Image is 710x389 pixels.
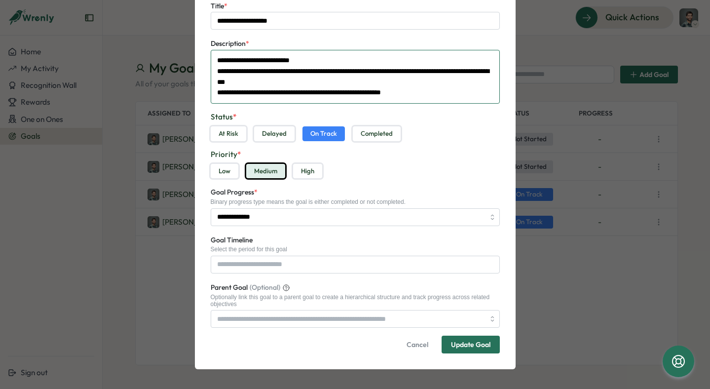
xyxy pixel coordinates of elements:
[211,126,246,141] button: At Risk
[211,187,258,198] label: Goal Progress
[211,39,249,49] label: Description
[246,164,285,179] button: Medium
[407,336,428,353] span: Cancel
[211,1,227,12] label: Title
[211,198,500,205] div: Binary progress type means the goal is either completed or not completed.
[211,112,500,122] label: Status
[211,149,500,160] label: Priority
[451,341,490,348] div: Update Goal
[211,246,500,253] div: Select the period for this goal
[397,336,438,353] button: Cancel
[211,235,253,246] label: Goal Timeline
[353,126,401,141] button: Completed
[250,282,280,293] span: (Optional)
[293,164,322,179] button: High
[254,126,295,141] button: Delayed
[442,336,500,353] button: Update Goal
[211,282,248,293] span: Parent Goal
[211,164,238,179] button: Low
[211,294,500,308] div: Optionally link this goal to a parent goal to create a hierarchical structure and track progress ...
[302,126,345,141] button: On Track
